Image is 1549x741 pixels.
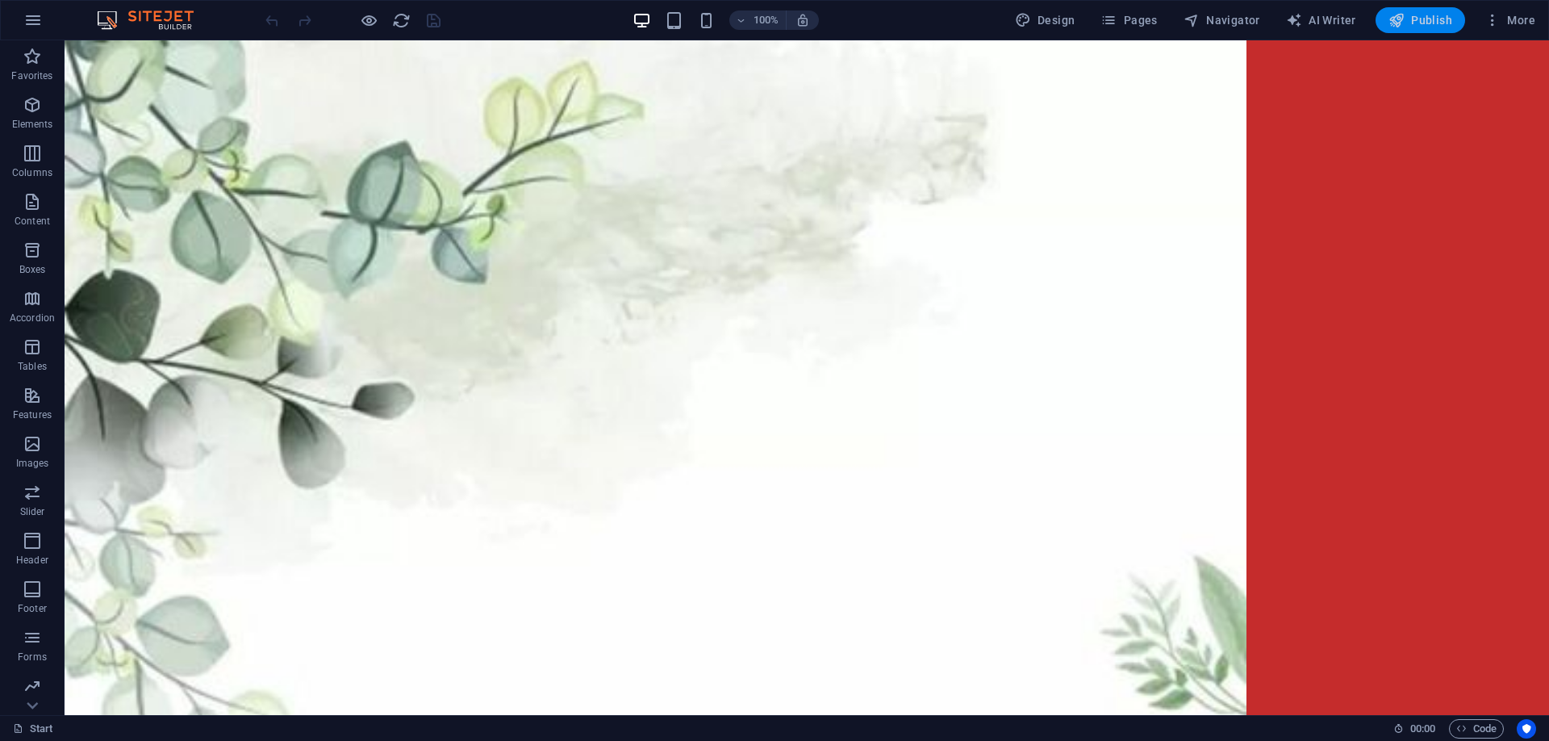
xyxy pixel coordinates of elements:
[1422,722,1424,735] span: :
[1008,7,1082,33] div: Design (Ctrl+Alt+Y)
[18,360,47,373] p: Tables
[392,11,411,30] i: Reload page
[20,505,45,518] p: Slider
[18,651,47,664] p: Forms
[795,13,810,27] i: On resize automatically adjust zoom level to fit chosen device.
[1376,7,1465,33] button: Publish
[359,10,378,30] button: Click here to leave preview mode and continue editing
[1286,12,1356,28] span: AI Writer
[1484,12,1535,28] span: More
[754,10,779,30] h6: 100%
[93,10,214,30] img: Editor Logo
[729,10,787,30] button: 100%
[1410,719,1435,739] span: 00 00
[391,10,411,30] button: reload
[11,69,52,82] p: Favorites
[1177,7,1267,33] button: Navigator
[13,408,52,421] p: Features
[13,719,53,739] a: Click to cancel selection. Double-click to open Pages
[16,457,49,470] p: Images
[15,215,50,228] p: Content
[19,263,46,276] p: Boxes
[1517,719,1536,739] button: Usercentrics
[10,312,55,324] p: Accordion
[1449,719,1504,739] button: Code
[16,554,48,567] p: Header
[1015,12,1075,28] span: Design
[1094,7,1163,33] button: Pages
[1100,12,1157,28] span: Pages
[12,118,53,131] p: Elements
[1393,719,1436,739] h6: Session time
[1388,12,1452,28] span: Publish
[1008,7,1082,33] button: Design
[18,602,47,615] p: Footer
[1478,7,1542,33] button: More
[12,166,52,179] p: Columns
[1184,12,1260,28] span: Navigator
[1280,7,1363,33] button: AI Writer
[1456,719,1497,739] span: Code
